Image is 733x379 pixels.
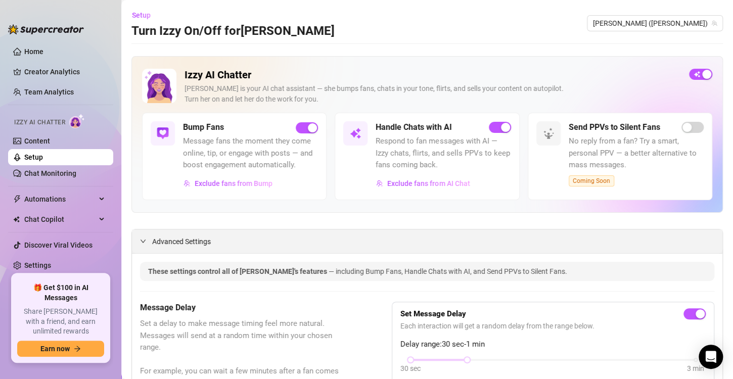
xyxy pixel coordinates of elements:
[329,267,567,275] span: — including Bump Fans, Handle Chats with AI, and Send PPVs to Silent Fans.
[400,363,421,374] div: 30 sec
[74,345,81,352] span: arrow-right
[183,175,273,192] button: Exclude fans from Bump
[17,307,104,337] span: Share [PERSON_NAME] with a friend, and earn unlimited rewards
[131,7,159,23] button: Setup
[24,64,105,80] a: Creator Analytics
[185,69,681,81] h2: Izzy AI Chatter
[376,135,511,171] span: Respond to fan messages with AI — Izzy chats, flirts, and sells PPVs to keep fans coming back.
[152,236,211,247] span: Advanced Settings
[140,238,146,244] span: expanded
[24,261,51,269] a: Settings
[376,121,451,133] h5: Handle Chats with AI
[140,302,341,314] h5: Message Delay
[183,135,318,171] span: Message fans the moment they come online, tip, or engage with posts — and boost engagement automa...
[131,23,335,39] h3: Turn Izzy On/Off for [PERSON_NAME]
[157,127,169,139] img: svg%3e
[569,121,660,133] h5: Send PPVs to Silent Fans
[387,179,470,187] span: Exclude fans from AI Chat
[142,69,176,103] img: Izzy AI Chatter
[400,320,706,331] span: Each interaction will get a random delay from the range below.
[569,175,614,186] span: Coming Soon
[711,20,717,26] span: team
[687,363,704,374] div: 3 min
[24,191,96,207] span: Automations
[24,153,43,161] a: Setup
[400,309,466,318] strong: Set Message Delay
[376,175,470,192] button: Exclude fans from AI Chat
[69,114,85,128] img: AI Chatter
[24,88,74,96] a: Team Analytics
[14,118,65,127] span: Izzy AI Chatter
[542,127,555,139] img: svg%3e
[24,137,50,145] a: Content
[24,48,43,56] a: Home
[140,235,152,247] div: expanded
[132,11,151,19] span: Setup
[569,135,704,171] span: No reply from a fan? Try a smart, personal PPV — a better alternative to mass messages.
[17,283,104,303] span: 🎁 Get $100 in AI Messages
[183,121,224,133] h5: Bump Fans
[17,341,104,357] button: Earn nowarrow-right
[593,16,717,31] span: Johnnyrichs (johnnyrichsxx)
[349,127,361,139] img: svg%3e
[13,195,21,203] span: thunderbolt
[699,345,723,369] div: Open Intercom Messenger
[400,339,706,351] span: Delay range: 30 sec - 1 min
[24,241,93,249] a: Discover Viral Videos
[195,179,272,187] span: Exclude fans from Bump
[13,216,20,223] img: Chat Copilot
[376,180,383,187] img: svg%3e
[40,345,70,353] span: Earn now
[24,169,76,177] a: Chat Monitoring
[24,211,96,227] span: Chat Copilot
[8,24,84,34] img: logo-BBDzfeDw.svg
[184,180,191,187] img: svg%3e
[185,83,681,105] div: [PERSON_NAME] is your AI chat assistant — she bumps fans, chats in your tone, flirts, and sells y...
[148,267,329,275] span: These settings control all of [PERSON_NAME]'s features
